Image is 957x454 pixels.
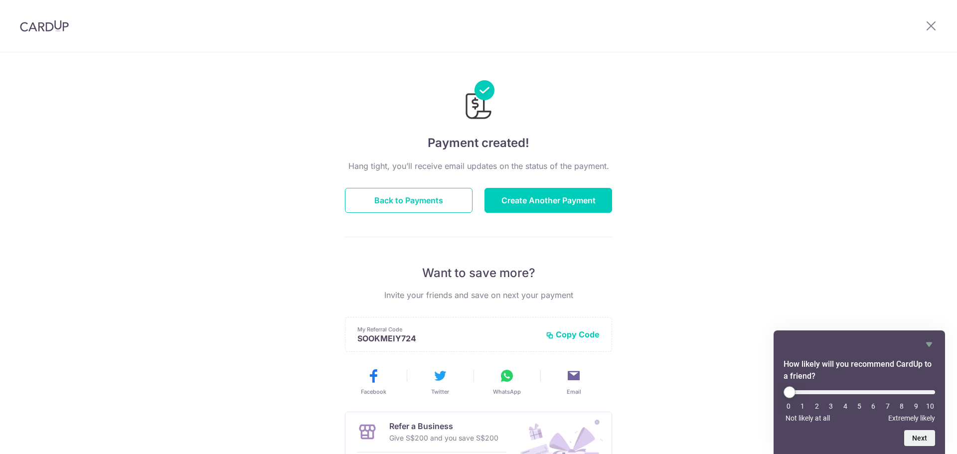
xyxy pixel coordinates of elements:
p: My Referral Code [357,325,538,333]
span: Email [567,388,581,396]
li: 5 [854,402,864,410]
li: 8 [897,402,907,410]
li: 9 [911,402,921,410]
p: Hang tight, you’ll receive email updates on the status of the payment. [345,160,612,172]
span: Twitter [431,388,449,396]
li: 4 [840,402,850,410]
li: 6 [868,402,878,410]
p: Invite your friends and save on next your payment [345,289,612,301]
button: Facebook [344,368,403,396]
button: Copy Code [546,329,600,339]
button: Twitter [411,368,470,396]
img: CardUp [20,20,69,32]
h4: Payment created! [345,134,612,152]
span: Extremely likely [888,414,935,422]
p: Want to save more? [345,265,612,281]
p: SOOKMEIY724 [357,333,538,343]
button: Back to Payments [345,188,473,213]
li: 0 [784,402,794,410]
button: Next question [904,430,935,446]
li: 2 [812,402,822,410]
button: Hide survey [923,338,935,350]
li: 7 [883,402,893,410]
h2: How likely will you recommend CardUp to a friend? Select an option from 0 to 10, with 0 being Not... [784,358,935,382]
li: 3 [826,402,836,410]
p: Refer a Business [389,420,498,432]
button: WhatsApp [478,368,536,396]
img: Payments [463,80,494,122]
li: 10 [925,402,935,410]
div: How likely will you recommend CardUp to a friend? Select an option from 0 to 10, with 0 being Not... [784,338,935,446]
div: How likely will you recommend CardUp to a friend? Select an option from 0 to 10, with 0 being Not... [784,386,935,422]
span: Not likely at all [786,414,830,422]
p: Give S$200 and you save S$200 [389,432,498,444]
span: Facebook [361,388,386,396]
span: WhatsApp [493,388,521,396]
button: Create Another Payment [484,188,612,213]
li: 1 [797,402,807,410]
button: Email [544,368,603,396]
